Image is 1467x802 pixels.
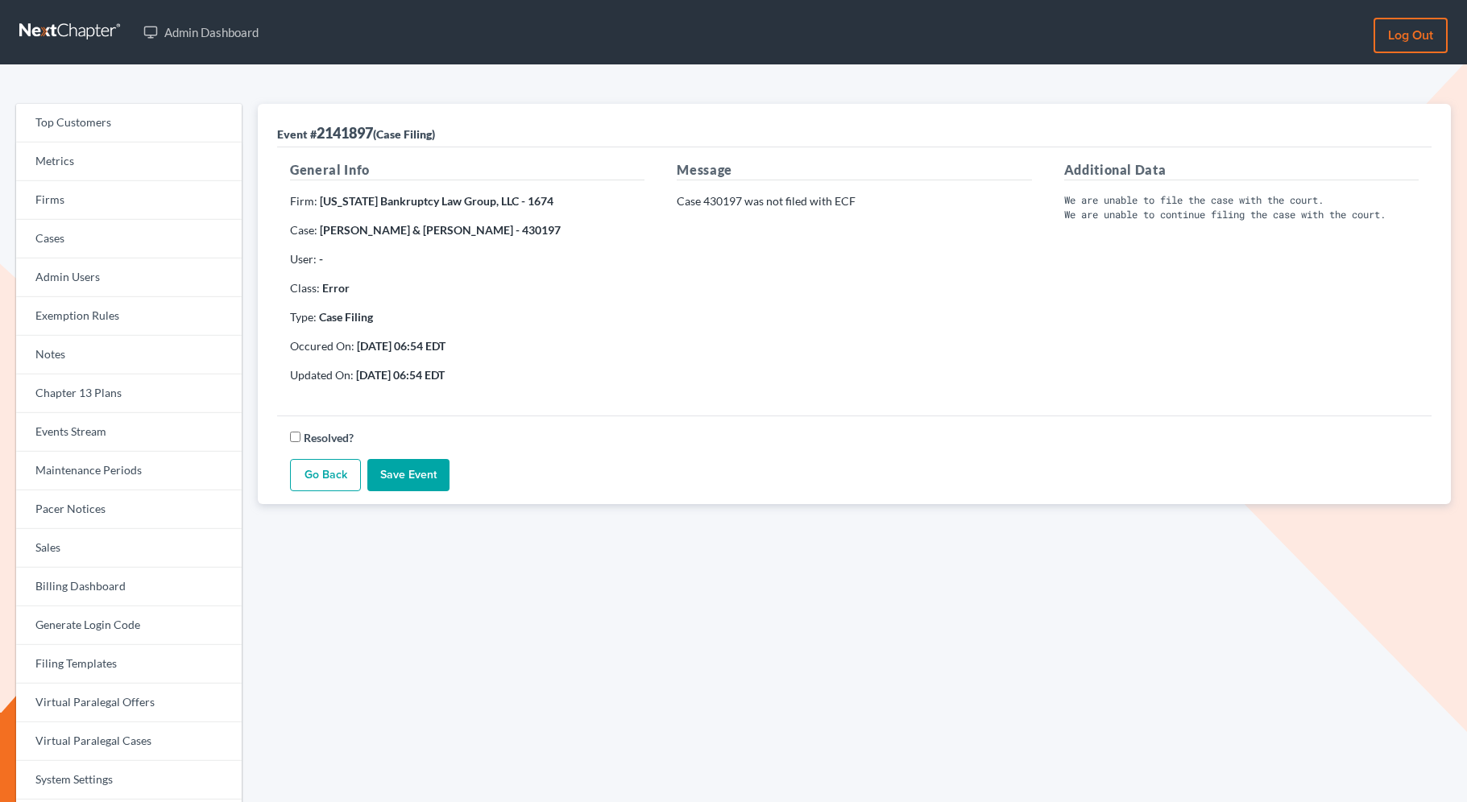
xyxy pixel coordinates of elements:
a: Cases [16,220,242,258]
strong: [US_STATE] Bankruptcy Law Group, LLC - 1674 [320,194,553,208]
span: Updated On: [290,368,354,382]
a: Notes [16,336,242,374]
span: Occured On: [290,339,354,353]
a: Chapter 13 Plans [16,374,242,413]
h5: Message [677,160,1031,180]
a: Go Back [290,459,361,491]
strong: Case Filing [319,310,373,324]
input: Save Event [367,459,450,491]
strong: - [319,252,323,266]
pre: We are unable to file the case with the court. We are unable to continue filing the case with the... [1064,193,1419,221]
a: Exemption Rules [16,297,242,336]
a: Admin Dashboard [135,18,267,47]
span: Class: [290,281,320,295]
p: Case 430197 was not filed with ECF [677,193,1031,209]
a: Top Customers [16,104,242,143]
a: Billing Dashboard [16,568,242,606]
strong: Error [322,281,350,295]
a: Events Stream [16,413,242,452]
strong: [DATE] 06:54 EDT [356,368,445,382]
a: Sales [16,529,242,568]
a: Pacer Notices [16,490,242,529]
a: Filing Templates [16,645,242,684]
strong: [PERSON_NAME] & [PERSON_NAME] - 430197 [320,223,561,237]
a: Virtual Paralegal Offers [16,684,242,722]
label: Resolved? [304,429,354,446]
a: Virtual Paralegal Cases [16,722,242,761]
a: System Settings [16,761,242,800]
span: User: [290,252,317,266]
span: Event # [277,127,317,141]
a: Generate Login Code [16,606,242,645]
span: Type: [290,310,317,324]
a: Maintenance Periods [16,452,242,490]
a: Firms [16,181,242,220]
span: Case: [290,223,317,237]
span: Firm: [290,194,317,208]
h5: Additional Data [1064,160,1419,180]
a: Admin Users [16,258,242,297]
a: Metrics [16,143,242,181]
strong: [DATE] 06:54 EDT [357,339,445,353]
span: (Case Filing) [373,127,435,141]
h5: General Info [290,160,644,180]
div: 2141897 [277,123,435,143]
a: Log out [1374,18,1448,53]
